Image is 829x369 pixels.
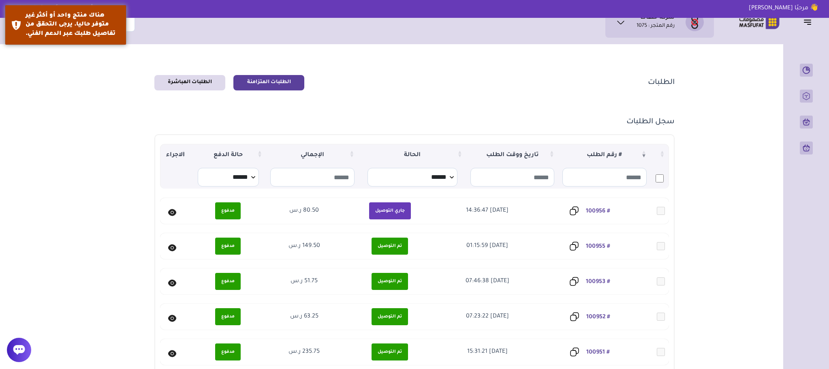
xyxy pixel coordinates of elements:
[5,4,99,13] p: أنت تدير حسابًا لـ : شركة حلقات
[466,144,558,166] th: تاريخ ووقت الطلب : activate to sort column ascending
[466,144,558,166] div: تاريخ ووقت الطلب
[686,13,704,31] img: شركة حلقات
[190,144,266,166] th: حالة الدفع : activate to sort column ascending
[586,243,610,250] a: # 100955
[586,208,610,215] a: # 100956
[372,273,408,290] span: تم التوصيل
[215,273,241,290] span: مدفوع
[267,304,342,330] td: 63.25 ر.س
[372,238,408,255] span: تم التوصيل
[637,22,675,30] p: رقم المتجر : 1075
[466,243,508,249] span: [DATE] 01:15:59
[466,278,509,285] span: [DATE] 07:46:38
[648,78,675,88] h1: الطلبات
[651,144,669,166] th: : activate to sort column ascending
[267,339,342,365] td: 235.75 ر.س
[215,343,241,360] span: مدفوع
[215,308,241,325] span: مدفوع
[359,144,466,166] div: الحالة
[586,314,610,320] a: # 100952
[267,198,342,224] td: 80.50 ر.س
[215,238,241,255] span: مدفوع
[743,4,824,13] p: 👋 مرحبًا [PERSON_NAME]
[160,144,190,166] th: الاجراء : activate to sort column ascending
[372,343,408,360] span: تم التوصيل
[215,202,241,219] span: مدفوع
[266,144,358,166] div: الإجمالي
[266,144,358,166] th: الإجمالي : activate to sort column ascending
[558,144,650,166] div: # رقم الطلب
[26,11,120,39] div: هناك منتج واحد أو أكثر غير متوفر حاليا. يرجى التحقق من تفاصيل طلبك عبر الدعم الفني.
[190,144,266,166] div: حالة الدفع
[626,117,675,127] h1: سجل الطلبات
[466,313,509,320] span: [DATE] 07:23:22
[640,14,675,22] h1: شركة حلقات
[369,202,411,219] span: جاري التوصيل
[267,268,342,294] td: 51.75 ر.س
[160,144,190,166] div: الاجراء
[467,349,508,355] span: [DATE] 15:31:21
[558,144,650,166] th: # رقم الطلب : activate to sort column ascending
[586,279,610,285] a: # 100953
[733,14,785,30] img: Logo
[372,308,408,325] span: تم التوصيل
[233,75,304,90] a: الطلبات المتزامنة
[154,75,225,90] a: الطلبات المباشرة
[267,233,342,259] td: 149.50 ر.س
[586,349,610,356] a: # 100951
[359,144,466,166] th: الحالة : activate to sort column ascending
[466,208,509,214] span: [DATE] 14:36:47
